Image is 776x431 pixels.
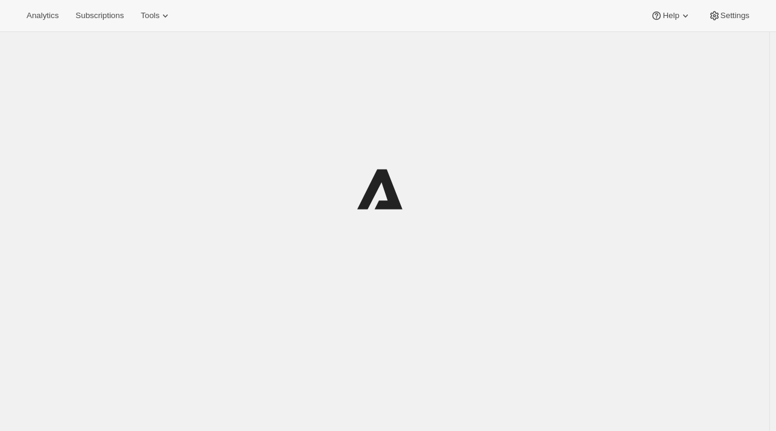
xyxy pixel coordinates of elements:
button: Help [643,7,698,24]
span: Settings [720,11,749,21]
span: Analytics [27,11,59,21]
span: Help [663,11,679,21]
span: Tools [141,11,159,21]
button: Subscriptions [68,7,131,24]
button: Analytics [19,7,66,24]
span: Subscriptions [75,11,124,21]
button: Tools [133,7,179,24]
button: Settings [701,7,757,24]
